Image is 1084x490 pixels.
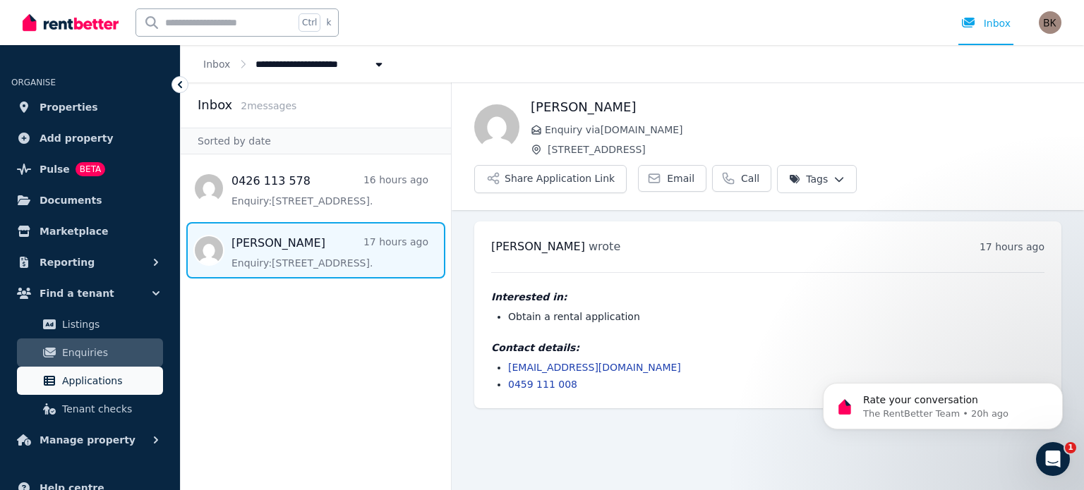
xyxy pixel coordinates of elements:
[241,100,296,111] span: 2 message s
[980,241,1044,252] time: 17 hours ago
[62,372,157,389] span: Applications
[741,171,759,185] span: Call
[491,240,585,253] span: [PERSON_NAME]
[181,128,451,154] div: Sorted by date
[789,172,828,186] span: Tags
[198,95,232,115] h2: Inbox
[231,173,428,208] a: 0426 113 57816 hours agoEnquiry:[STREET_ADDRESS].
[40,431,135,448] span: Manage property
[40,223,108,240] span: Marketplace
[11,426,169,454] button: Manage property
[11,155,169,183] a: PulseBETA
[11,279,169,307] button: Find a tenant
[11,217,169,245] a: Marketplace
[40,99,98,116] span: Properties
[62,400,157,417] span: Tenant checks
[508,310,1044,324] li: Obtain a rental application
[777,165,857,193] button: Tags
[326,17,331,28] span: k
[11,93,169,121] a: Properties
[491,290,1044,304] h4: Interested in:
[1036,442,1070,476] iframe: Intercom live chat
[40,254,95,271] span: Reporting
[1039,11,1061,34] img: Benjamin Kelly
[667,171,694,185] span: Email
[62,344,157,361] span: Enquiries
[62,316,157,333] span: Listings
[299,13,320,32] span: Ctrl
[491,341,1044,355] h4: Contact details:
[11,186,169,214] a: Documents
[11,78,56,87] span: ORGANISE
[712,165,771,192] a: Call
[11,248,169,276] button: Reporting
[474,165,627,193] button: Share Application Link
[508,362,681,373] a: [EMAIL_ADDRESS][DOMAIN_NAME]
[40,130,114,147] span: Add property
[23,12,119,33] img: RentBetter
[508,379,577,390] a: 0459 111 008
[203,59,230,70] a: Inbox
[1065,442,1076,453] span: 1
[40,285,114,302] span: Find a tenant
[638,165,706,192] a: Email
[474,104,519,149] img: James Kennedy
[589,240,620,253] span: wrote
[961,16,1011,30] div: Inbox
[17,338,163,367] a: Enquiries
[231,235,428,270] a: [PERSON_NAME]17 hours agoEnquiry:[STREET_ADDRESS].
[802,353,1084,452] iframe: Intercom notifications message
[531,97,1061,117] h1: [PERSON_NAME]
[40,161,70,178] span: Pulse
[40,192,102,209] span: Documents
[17,395,163,423] a: Tenant checks
[11,124,169,152] a: Add property
[17,310,163,338] a: Listings
[545,123,1061,137] span: Enquiry via [DOMAIN_NAME]
[548,142,1061,157] span: [STREET_ADDRESS]
[181,45,409,82] nav: Breadcrumb
[17,367,163,395] a: Applications
[181,154,451,284] nav: Message list
[76,162,105,176] span: BETA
